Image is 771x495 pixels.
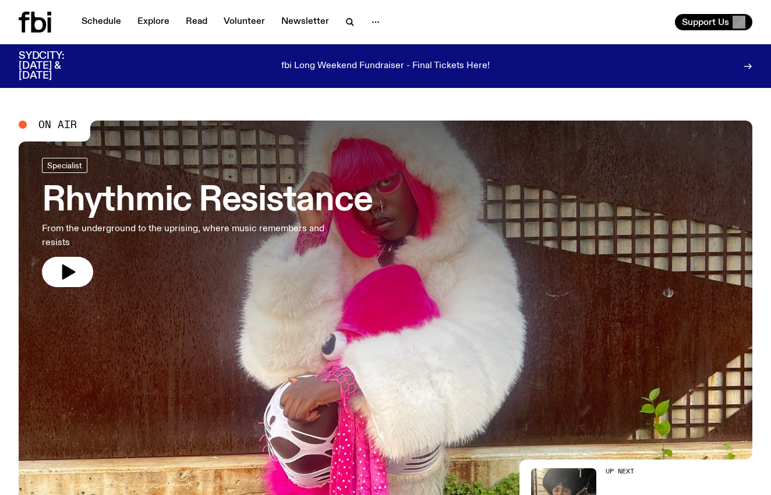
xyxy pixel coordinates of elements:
[42,222,340,250] p: From the underground to the uprising, where music remembers and resists
[179,14,214,30] a: Read
[675,14,752,30] button: Support Us
[42,158,372,287] a: Rhythmic ResistanceFrom the underground to the uprising, where music remembers and resists
[682,17,729,27] span: Support Us
[130,14,176,30] a: Explore
[42,158,87,173] a: Specialist
[274,14,336,30] a: Newsletter
[42,185,372,217] h3: Rhythmic Resistance
[606,468,749,475] h2: Up Next
[281,61,490,72] p: fbi Long Weekend Fundraiser - Final Tickets Here!
[38,119,77,130] span: On Air
[217,14,272,30] a: Volunteer
[19,51,93,81] h3: SYDCITY: [DATE] & [DATE]
[47,161,82,169] span: Specialist
[75,14,128,30] a: Schedule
